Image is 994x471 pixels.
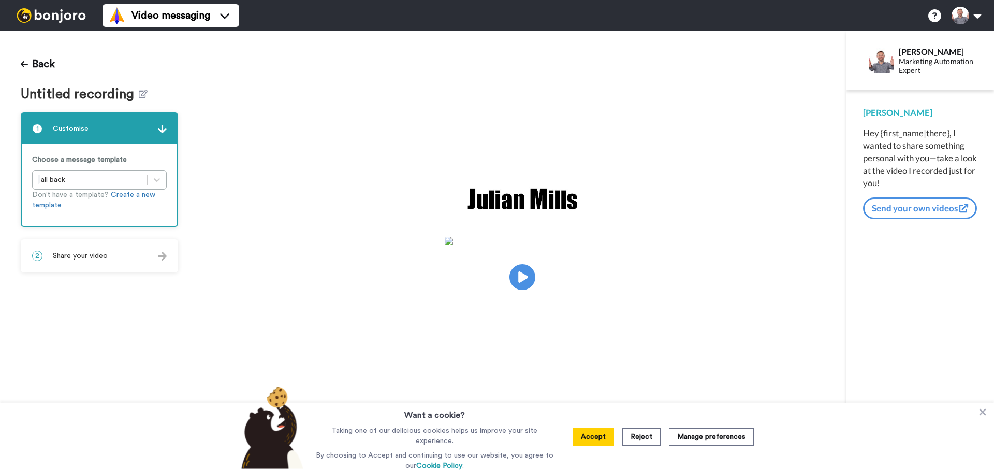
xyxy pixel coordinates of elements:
[21,52,55,77] button: Back
[32,155,167,165] p: Choose a message template
[863,127,977,189] div: Hey {first_name|there}, I wanted to share something personal with you—take a look at the video I ...
[32,191,155,209] a: Create a new template
[313,450,556,471] p: By choosing to Accept and continuing to use our website, you agree to our .
[416,462,462,469] a: Cookie Policy
[32,251,42,261] span: 2
[53,251,108,261] span: Share your video
[21,239,178,272] div: 2Share your video
[32,190,167,210] p: Don’t have a template?
[404,403,465,421] h3: Want a cookie?
[622,428,661,446] button: Reject
[232,386,309,469] img: bear-with-cookie.png
[899,57,977,75] div: Marketing Automation Expert
[465,182,579,216] img: f8494b91-53e0-4db8-ac0e-ddbef9ae8874
[53,124,89,134] span: Customise
[21,87,139,102] span: Untitled recording
[313,426,556,446] p: Taking one of our delicious cookies helps us improve your site experience.
[573,428,614,446] button: Accept
[863,197,977,219] button: Send your own videos
[669,428,754,446] button: Manage preferences
[899,47,977,56] div: [PERSON_NAME]
[445,237,600,245] img: 74534ef0-236e-466b-87e1-09ef19c1073d.jpg
[12,8,90,23] img: bj-logo-header-white.svg
[863,107,977,119] div: [PERSON_NAME]
[158,252,167,261] img: arrow.svg
[869,48,894,73] img: Profile Image
[109,7,125,24] img: vm-color.svg
[32,124,42,134] span: 1
[158,125,167,133] img: arrow.svg
[131,8,210,23] span: Video messaging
